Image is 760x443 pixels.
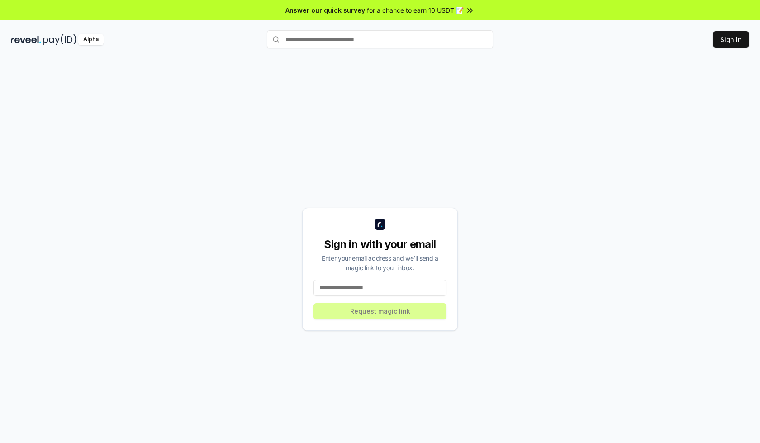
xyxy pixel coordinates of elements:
[78,34,104,45] div: Alpha
[367,5,464,15] span: for a chance to earn 10 USDT 📝
[285,5,365,15] span: Answer our quick survey
[713,31,749,48] button: Sign In
[313,237,446,252] div: Sign in with your email
[313,253,446,272] div: Enter your email address and we’ll send a magic link to your inbox.
[43,34,76,45] img: pay_id
[375,219,385,230] img: logo_small
[11,34,41,45] img: reveel_dark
